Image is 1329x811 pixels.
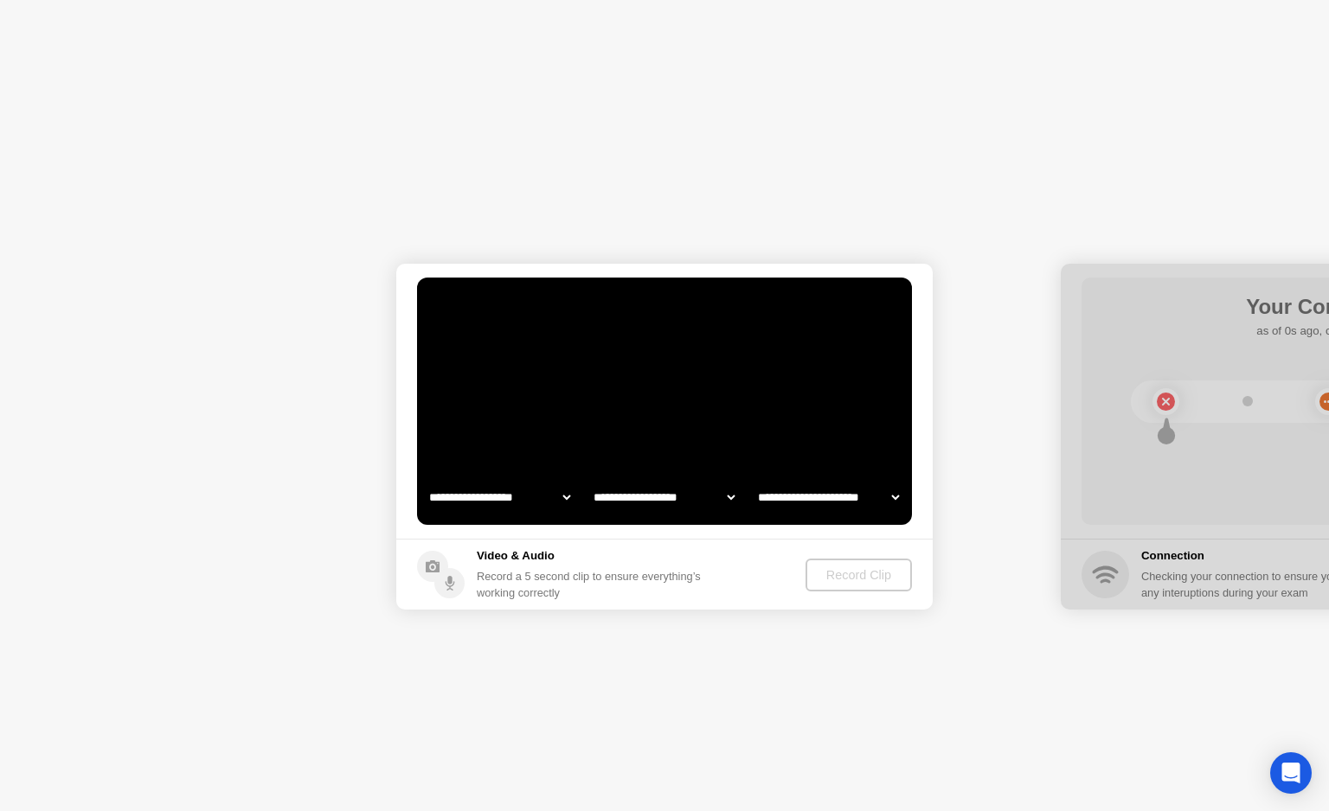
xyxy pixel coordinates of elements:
div: Record a 5 second clip to ensure everything’s working correctly [477,568,708,601]
h5: Video & Audio [477,547,708,565]
select: Available speakers [590,480,738,514]
select: Available cameras [426,480,574,514]
select: Available microphones [754,480,902,514]
button: Record Clip [806,559,912,591]
div: Open Intercom Messenger [1270,752,1312,794]
div: Record Clip [812,568,905,582]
